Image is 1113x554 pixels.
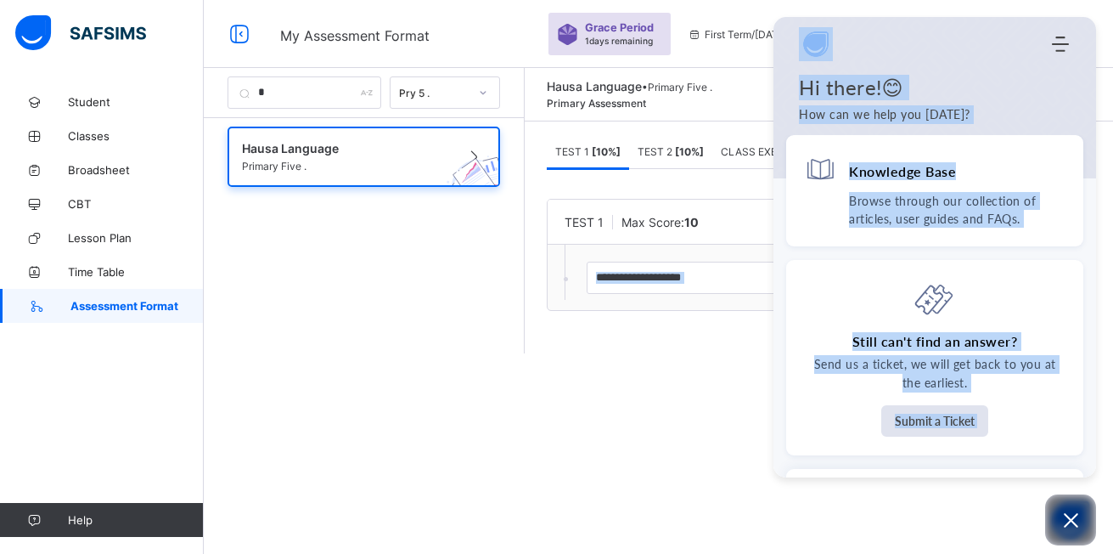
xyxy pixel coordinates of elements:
h4: Knowledge Base [849,162,956,180]
span: CLASS EXERCISE [721,145,838,158]
img: logo [799,27,833,61]
b: [ 10 %] [592,145,621,158]
div: Pry 5 . [399,87,469,99]
span: CBT [68,197,204,211]
span: TEST 2 [638,145,704,158]
span: Student [68,95,204,109]
p: Browse through our collection of articles, user guides and FAQs. [849,192,1065,228]
button: Open asap [1045,495,1096,546]
div: Modules Menu [1049,36,1071,53]
span: 1 days remaining [585,36,653,46]
div: Knowledge BaseBrowse through our collection of articles, user guides and FAQs. [786,135,1083,246]
span: Help [68,513,203,527]
h1: Hi there!😊 [799,75,1071,100]
div: • [547,79,712,93]
span: Classes [68,129,204,143]
img: safsims [15,15,146,51]
span: My Assessment Format [280,27,430,44]
span: session/term information [688,28,826,41]
span: Hausa Language [547,79,642,93]
span: Broadsheet [68,163,204,177]
span: Grace Period [585,21,654,34]
span: Hausa Language [242,141,453,155]
span: Time Table [68,265,204,279]
img: sticker-purple.71386a28dfed39d6af7621340158ba97.svg [557,24,578,45]
span: Primary Assessment [547,97,646,110]
p: Send us a ticket, we will get back to you at the earliest. [805,355,1065,393]
span: Company logo [799,27,833,61]
span: TEST 1 [555,145,621,158]
b: [ 10 %] [675,145,704,158]
span: Max Score: [621,215,699,229]
span: Primary Five . [648,81,712,93]
span: TEST 1 [565,215,604,229]
button: Submit a Ticket [881,405,988,437]
p: How can we help you today? [799,105,1071,124]
h4: Still can't find an answer? [852,332,1018,351]
span: Assessment Format [70,299,204,313]
b: 10 [684,215,699,229]
span: Lesson Plan [68,231,204,245]
span: Primary Five . [242,160,453,172]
